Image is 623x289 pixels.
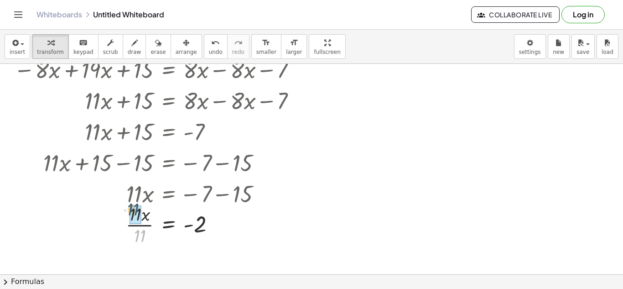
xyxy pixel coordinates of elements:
[11,7,26,22] button: Toggle navigation
[251,34,281,59] button: format_sizesmaller
[232,49,244,55] span: redo
[171,34,202,59] button: arrange
[151,49,166,55] span: erase
[227,34,249,59] button: redoredo
[314,49,340,55] span: fullscreen
[256,49,276,55] span: smaller
[211,37,220,48] i: undo
[262,37,270,48] i: format_size
[290,37,298,48] i: format_size
[128,49,141,55] span: draw
[209,49,223,55] span: undo
[576,49,589,55] span: save
[571,34,595,59] button: save
[602,49,613,55] span: load
[123,34,146,59] button: draw
[204,34,228,59] button: undoundo
[68,34,99,59] button: keyboardkeypad
[548,34,570,59] button: new
[471,6,560,23] button: Collaborate Live
[5,34,30,59] button: insert
[234,37,243,48] i: redo
[281,34,307,59] button: format_sizelarger
[98,34,123,59] button: scrub
[79,37,88,48] i: keyboard
[553,49,564,55] span: new
[561,6,605,23] button: Log in
[37,49,64,55] span: transform
[73,49,93,55] span: keypad
[36,10,82,19] a: Whiteboards
[309,34,345,59] button: fullscreen
[479,11,552,19] span: Collaborate Live
[514,34,546,59] button: settings
[32,34,69,59] button: transform
[597,34,618,59] button: load
[176,49,197,55] span: arrange
[145,34,171,59] button: erase
[286,49,302,55] span: larger
[519,49,541,55] span: settings
[103,49,118,55] span: scrub
[10,49,25,55] span: insert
